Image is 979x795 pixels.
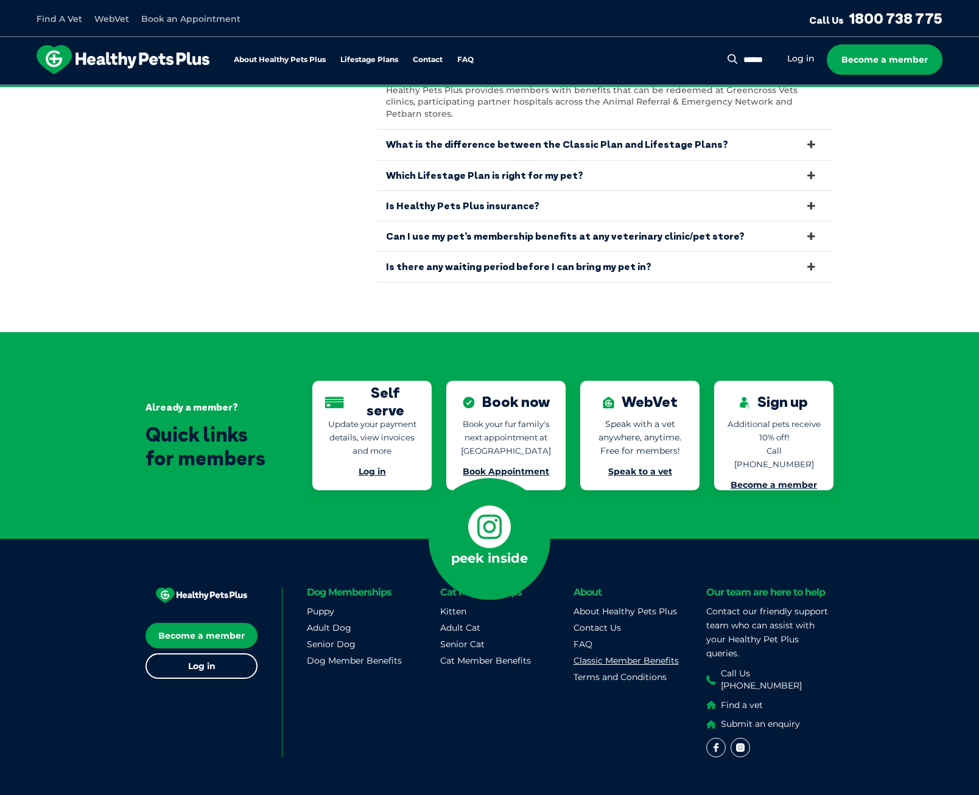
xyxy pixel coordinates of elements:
[328,419,416,456] span: Update your payment details, view invoices and more
[146,401,276,413] div: Already a member?
[377,161,833,190] a: Which Lifestage Plan is right for my pet?
[706,588,825,597] h6: Our team are here to help
[359,466,386,477] a: Log in
[325,393,419,411] div: Self serve
[809,14,844,26] span: Call Us
[37,13,82,24] a: Find A Vet
[440,655,531,666] a: Cat Member Benefits
[574,588,701,597] h6: About
[706,668,833,692] a: Call Us [PHONE_NUMBER]
[574,622,621,633] a: Contact Us
[234,56,326,64] a: About Healthy Pets Plus
[463,466,549,477] a: Book Appointment
[146,423,276,470] div: Quick links for members
[574,639,592,650] a: FAQ
[725,53,740,65] button: Search
[440,588,567,597] h6: Cat Memberships
[574,606,677,617] a: About Healthy Pets Plus
[463,397,475,409] img: Book now
[156,588,247,603] img: HEALTHY PETS PLUS
[574,672,667,682] a: Terms and Conditions
[457,56,474,64] a: FAQ
[141,13,240,24] a: Book an Appointment
[377,130,833,159] a: What is the difference between the Classic Plan and Lifestage Plans?
[440,639,485,650] a: Senior Cat
[377,252,833,282] a: Is there any waiting period before I can bring my pet in?
[603,397,614,409] img: WebVet
[307,622,351,633] a: Adult Dog
[440,606,466,617] a: Kitten
[307,606,334,617] a: Puppy
[146,653,258,679] a: Log in
[307,655,402,666] a: Dog Member Benefits
[440,622,480,633] a: Adult Cat
[262,85,717,96] span: Proactive, preventative wellness program designed to keep your pet healthier and happier for longer
[603,393,678,411] div: WebVet
[377,191,833,221] a: Is Healthy Pets Plus insurance?
[809,9,942,27] a: Call Us1800 738 775
[740,393,807,411] div: Sign up
[146,623,258,648] a: Become a member
[461,419,551,456] span: Book your fur family's next appointment at [GEOGRAPHIC_DATA]
[451,548,528,569] p: peek inside
[386,85,824,120] p: Healthy Pets Plus provides members with benefits that can be redeemed at Greencross Vets clinics,...
[787,53,815,64] a: Log in
[377,221,833,251] a: Can I use my pet’s membership benefits at any veterinary clinic/pet store?
[721,700,763,712] span: Find a vet
[827,44,942,75] a: Become a member
[307,588,434,597] h6: Dog Memberships
[325,397,344,409] img: Self serve
[740,397,749,409] img: Sign up
[574,655,679,666] a: Classic Member Benefits
[600,445,680,456] span: Free for members!
[307,639,356,650] a: Senior Dog
[706,605,833,661] p: Contact our friendly support team who can assist with your Healthy Pet Plus queries.
[413,56,443,64] a: Contact
[37,45,209,74] img: hpp-logo
[706,718,833,731] a: Submit an enquiry
[728,419,821,469] span: Additional pets receive 10% off! Call [PHONE_NUMBER]
[731,479,817,490] a: Become a member
[608,466,672,477] a: Speak to a vet
[706,700,833,712] a: Find a vet
[598,418,681,443] span: Speak with a vet anywhere, anytime.
[340,56,398,64] a: Lifestage Plans
[94,13,129,24] a: WebVet
[463,393,550,411] div: Book now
